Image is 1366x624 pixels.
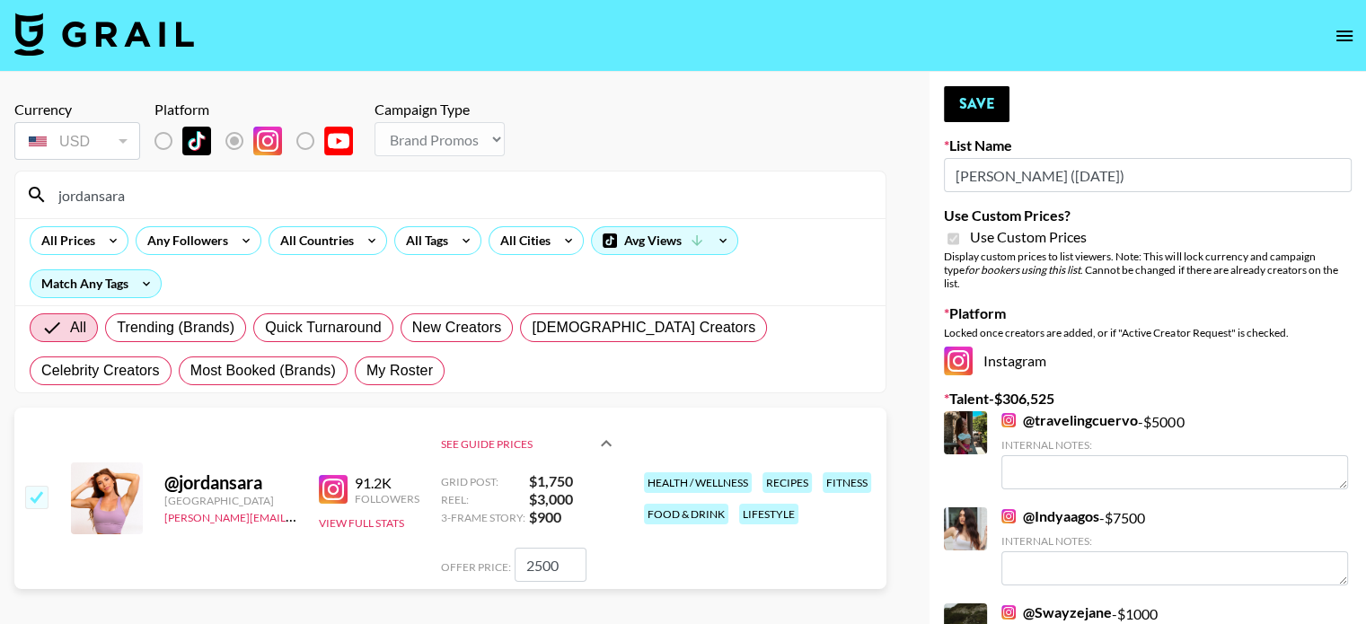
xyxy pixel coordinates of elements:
[366,360,433,382] span: My Roster
[48,180,875,209] input: Search by User Name
[944,326,1352,339] div: Locked once creators are added, or if "Active Creator Request" is checked.
[137,227,232,254] div: Any Followers
[441,472,617,526] div: See Guide Prices
[1001,438,1348,452] div: Internal Notes:
[1001,507,1099,525] a: @Indyaagos
[355,492,419,505] div: Followers
[529,472,617,490] strong: $ 1,750
[265,317,382,338] span: Quick Turnaround
[1001,411,1138,429] a: @travelingcuervo
[739,504,798,524] div: lifestyle
[644,504,728,524] div: food & drink
[324,127,353,155] img: YouTube
[592,227,737,254] div: Avg Views
[355,474,419,492] div: 91.2K
[164,507,516,524] a: [PERSON_NAME][EMAIL_ADDRESS][PERSON_NAME][DOMAIN_NAME]
[1001,603,1112,621] a: @Swayzejane
[944,304,1352,322] label: Platform
[14,101,140,119] div: Currency
[823,472,871,493] div: fitness
[182,127,211,155] img: TikTok
[319,475,348,504] img: Instagram
[441,560,511,574] span: Offer Price:
[944,347,973,375] img: Instagram
[944,390,1352,408] label: Talent - $ 306,525
[190,360,336,382] span: Most Booked (Brands)
[489,227,554,254] div: All Cities
[18,126,137,157] div: USD
[441,415,617,472] div: See Guide Prices
[970,228,1087,246] span: Use Custom Prices
[14,119,140,163] div: Currency is locked to USD
[253,127,282,155] img: Instagram
[117,317,234,338] span: Trending (Brands)
[70,317,86,338] span: All
[441,493,525,506] span: Reel:
[31,227,99,254] div: All Prices
[441,511,525,524] span: 3-Frame Story:
[529,490,617,508] strong: $ 3,000
[14,13,194,56] img: Grail Talent
[441,475,525,488] span: Grid Post:
[944,136,1352,154] label: List Name
[1001,413,1016,427] img: Instagram
[529,508,617,526] strong: $ 900
[412,317,502,338] span: New Creators
[1001,507,1348,585] div: - $ 7500
[154,122,367,160] div: List locked to Instagram.
[762,472,812,493] div: recipes
[164,471,297,494] div: @ jordansara
[944,347,1352,375] div: Instagram
[164,494,297,507] div: [GEOGRAPHIC_DATA]
[441,437,595,451] div: See Guide Prices
[375,101,505,119] div: Campaign Type
[31,270,161,297] div: Match Any Tags
[644,472,752,493] div: health / wellness
[41,360,160,382] span: Celebrity Creators
[269,227,357,254] div: All Countries
[1326,18,1362,54] button: open drawer
[532,317,755,338] span: [DEMOGRAPHIC_DATA] Creators
[395,227,452,254] div: All Tags
[154,101,367,119] div: Platform
[1001,605,1016,620] img: Instagram
[944,207,1352,224] label: Use Custom Prices?
[944,86,1009,122] button: Save
[515,548,586,582] input: 3,000
[965,263,1080,277] em: for bookers using this list
[319,516,404,530] button: View Full Stats
[1001,509,1016,523] img: Instagram
[1001,411,1348,489] div: - $ 5000
[1001,534,1348,548] div: Internal Notes:
[944,250,1352,290] div: Display custom prices to list viewers. Note: This will lock currency and campaign type . Cannot b...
